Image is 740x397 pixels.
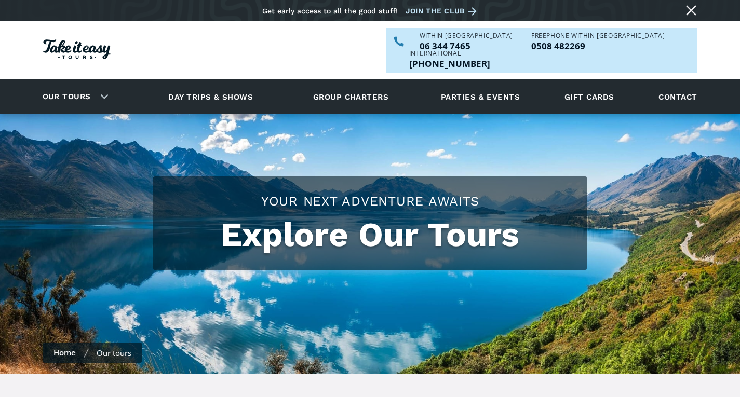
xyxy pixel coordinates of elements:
[409,50,490,57] div: International
[35,85,99,109] a: Our tours
[420,42,513,50] p: 06 344 7465
[300,83,401,111] a: Group charters
[436,83,525,111] a: Parties & events
[43,343,142,363] nav: breadcrumbs
[559,83,620,111] a: Gift cards
[531,42,665,50] p: 0508 482269
[653,83,702,111] a: Contact
[155,83,266,111] a: Day trips & shows
[406,5,480,18] a: Join the club
[531,42,665,50] a: Call us freephone within NZ on 0508482269
[164,192,576,210] h2: Your Next Adventure Awaits
[683,2,699,19] a: Close message
[53,347,76,358] a: Home
[420,42,513,50] a: Call us within NZ on 063447465
[409,59,490,68] p: [PHONE_NUMBER]
[531,33,665,39] div: Freephone WITHIN [GEOGRAPHIC_DATA]
[262,7,398,15] div: Get early access to all the good stuff!
[409,59,490,68] a: Call us outside of NZ on +6463447465
[43,39,111,59] img: Take it easy Tours logo
[420,33,513,39] div: WITHIN [GEOGRAPHIC_DATA]
[164,215,576,254] h1: Explore Our Tours
[97,348,131,358] div: Our tours
[43,34,111,67] a: Homepage
[30,83,117,111] div: Our tours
